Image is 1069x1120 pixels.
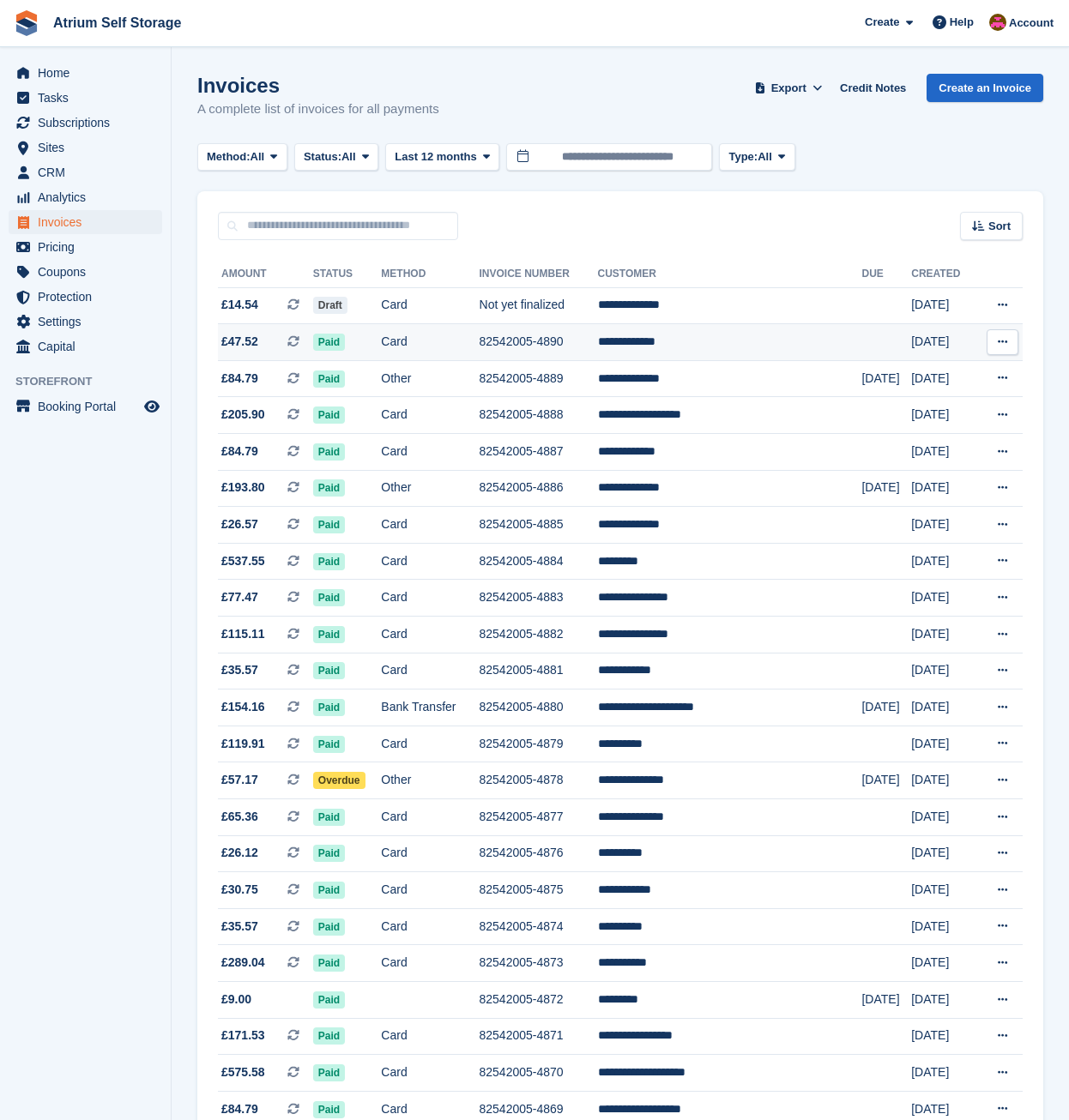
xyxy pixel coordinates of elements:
td: 82542005-4873 [480,945,598,982]
td: [DATE] [911,1055,975,1092]
td: Card [381,397,479,434]
td: 82542005-4888 [480,397,598,434]
td: Card [381,945,479,982]
span: £171.53 [221,1027,265,1045]
span: Paid [313,809,345,826]
span: Paid [313,991,345,1009]
a: menu [9,111,162,135]
th: Customer [598,261,862,288]
span: All [251,148,265,166]
button: Method: All [197,143,287,172]
td: Card [381,835,479,872]
h1: Invoices [197,74,439,97]
span: Home [38,61,141,85]
td: 82542005-4875 [480,872,598,909]
span: £65.36 [221,808,258,826]
img: Mark Rhodes [989,14,1006,31]
td: Card [381,507,479,544]
span: Account [1009,15,1054,32]
td: [DATE] [911,835,975,872]
span: £84.79 [221,370,258,388]
span: Protection [38,285,141,309]
td: [DATE] [911,762,975,799]
td: [DATE] [861,470,911,507]
td: Card [381,872,479,909]
td: [DATE] [861,981,911,1018]
span: Paid [313,626,345,643]
td: 82542005-4885 [480,507,598,544]
span: Status: [304,148,341,166]
span: Draft [313,297,347,314]
a: Create an Invoice [927,74,1043,102]
a: Credit Notes [833,74,913,102]
td: 82542005-4882 [480,617,598,653]
span: Capital [38,334,141,358]
span: Paid [313,479,345,497]
td: [DATE] [911,287,975,324]
th: Method [381,261,479,288]
span: Overdue [313,772,365,789]
span: Method: [207,148,251,166]
span: Paid [313,1101,345,1118]
td: [DATE] [911,360,975,397]
button: Status: All [294,143,378,172]
td: Bank Transfer [381,689,479,726]
td: [DATE] [911,470,975,507]
span: Pricing [38,235,141,259]
span: Paid [313,589,345,606]
span: Booking Portal [38,394,141,418]
td: Card [381,653,479,689]
td: 82542005-4874 [480,908,598,945]
span: Paid [313,553,345,570]
a: menu [9,210,162,234]
span: CRM [38,160,141,184]
span: Create [865,14,899,31]
span: £84.79 [221,443,258,461]
td: 82542005-4883 [480,580,598,617]
span: £205.90 [221,406,265,424]
td: [DATE] [911,689,975,726]
td: [DATE] [861,360,911,397]
td: [DATE] [911,434,975,471]
td: 82542005-4884 [480,543,598,580]
td: 82542005-4870 [480,1055,598,1092]
td: 82542005-4871 [480,1018,598,1055]
td: 82542005-4879 [480,726,598,762]
button: Export [751,74,826,102]
td: [DATE] [911,324,975,361]
td: Card [381,726,479,762]
span: £47.52 [221,333,258,351]
span: Sites [38,135,141,160]
td: [DATE] [911,543,975,580]
p: A complete list of invoices for all payments [197,99,439,119]
td: [DATE] [911,1018,975,1055]
span: £35.57 [221,918,258,936]
span: £26.57 [221,515,258,533]
span: Paid [313,370,345,388]
span: Tasks [38,86,141,110]
td: Other [381,762,479,799]
span: Storefront [15,373,171,390]
span: £289.04 [221,954,265,972]
td: Other [381,470,479,507]
td: [DATE] [911,945,975,982]
span: Paid [313,662,345,679]
td: Other [381,360,479,397]
span: Paid [313,845,345,862]
td: [DATE] [911,580,975,617]
span: £35.57 [221,661,258,679]
td: 82542005-4887 [480,434,598,471]
span: £154.16 [221,698,265,716]
td: Card [381,799,479,836]
span: £193.80 [221,479,265,497]
a: menu [9,285,162,309]
span: Paid [313,918,345,936]
span: Analytics [38,185,141,209]
span: £537.55 [221,552,265,570]
td: 82542005-4886 [480,470,598,507]
span: All [341,148,356,166]
td: Card [381,324,479,361]
span: Last 12 months [395,148,476,166]
span: Paid [313,516,345,533]
span: Paid [313,954,345,972]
